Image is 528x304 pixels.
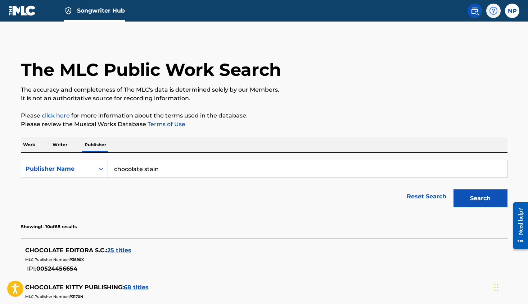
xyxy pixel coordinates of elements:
[26,165,90,173] div: Publisher Name
[453,189,507,207] button: Search
[21,111,507,120] p: Please for more information about the terms used in the database.
[25,247,107,254] span: CHOCOLATE EDITORA S.C. :
[21,94,507,103] p: It is not an authoritative source for recording information.
[50,137,69,152] p: Writer
[9,5,36,16] img: MLC Logo
[468,4,482,18] a: Public Search
[21,86,507,94] p: The accuracy and completeness of The MLC's data is determined solely by our Members.
[21,59,281,80] h1: The MLC Public Work Search
[25,257,69,262] span: MLC Publisher Number:
[27,265,36,272] span: IPI:
[69,294,83,299] span: P3170N
[64,6,73,15] img: Top Rightsholder
[21,120,507,129] p: Please review the Musical Works Database
[124,284,149,291] span: 68 titles
[36,265,77,272] span: 00524456654
[403,189,450,204] a: Reset Search
[21,137,37,152] p: Work
[508,197,528,254] iframe: Resource Center
[486,4,501,18] div: Help
[69,257,84,262] span: P3890X
[494,277,498,298] div: Drag
[77,6,125,15] span: Songwriter Hub
[21,160,507,211] form: Search Form
[489,6,498,15] img: help
[25,284,124,291] span: CHOCOLATE KITTY PUBLISHING :
[470,6,479,15] img: search
[505,4,519,18] div: User Menu
[25,294,69,299] span: MLC Publisher Number:
[82,137,108,152] p: Publisher
[492,270,528,304] iframe: Chat Widget
[21,224,77,230] p: Showing 1 - 10 of 68 results
[107,247,131,254] span: 25 titles
[146,121,185,128] a: Terms of Use
[42,112,70,119] a: click here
